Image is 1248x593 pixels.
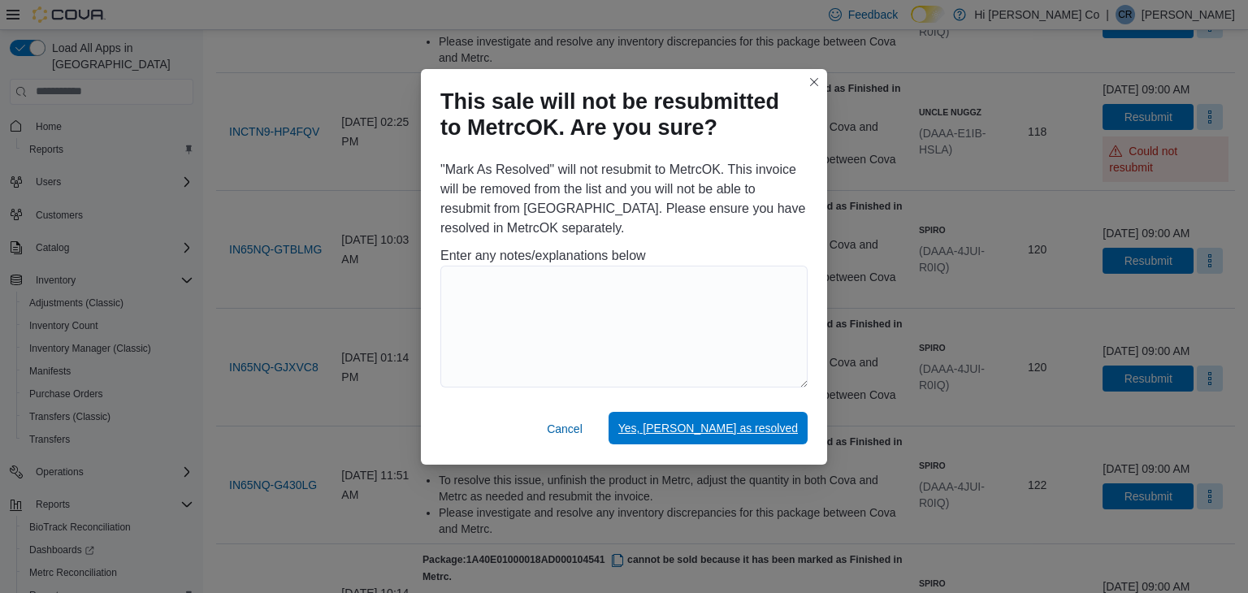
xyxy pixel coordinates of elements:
[440,160,808,393] div: "Mark As Resolved" will not resubmit to MetrcOK. This invoice will be removed from the list and y...
[618,420,798,436] span: Yes, [PERSON_NAME] as resolved
[440,89,795,141] h1: This sale will not be resubmitted to MetrcOK. Are you sure?
[540,413,589,445] button: Cancel
[440,246,808,393] div: Enter any notes/explanations below
[534,413,596,445] button: Cancel
[547,421,583,437] span: Cancel
[609,412,808,444] button: Yes, [PERSON_NAME] as resolved
[804,72,824,92] button: Closes this modal window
